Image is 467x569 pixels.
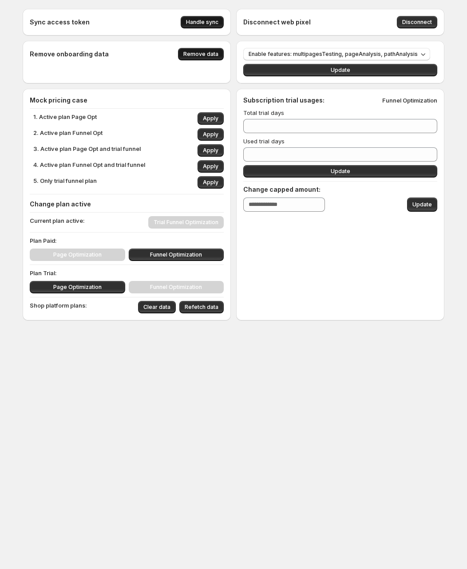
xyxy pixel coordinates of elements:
[203,179,218,186] span: Apply
[203,115,218,122] span: Apply
[143,304,170,311] span: Clear data
[33,176,97,189] p: 5. Only trial funnel plan
[30,281,125,293] button: Page Optimization
[30,269,224,277] p: Plan Trial:
[183,51,218,58] span: Remove data
[331,168,350,175] span: Update
[203,163,218,170] span: Apply
[407,198,437,212] button: Update
[30,50,109,59] h4: Remove onboarding data
[30,236,224,245] p: Plan Paid:
[402,19,432,26] span: Disconnect
[179,301,224,313] button: Refetch data
[181,16,224,28] button: Handle sync
[243,165,437,178] button: Update
[412,201,432,208] span: Update
[33,112,97,125] p: 1. Active plan Page Opt
[53,284,102,291] span: Page Optimization
[243,18,311,27] h4: Disconnect web pixel
[243,138,285,145] span: Used trial days
[397,16,437,28] button: Disconnect
[150,251,202,258] span: Funnel Optimization
[198,128,224,141] button: Apply
[138,301,176,313] button: Clear data
[198,112,224,125] button: Apply
[198,160,224,173] button: Apply
[186,19,218,26] span: Handle sync
[33,160,145,173] p: 4. Active plan Funnel Opt and trial funnel
[243,109,284,116] span: Total trial days
[30,216,85,229] p: Current plan active:
[203,147,218,154] span: Apply
[243,64,437,76] button: Update
[30,18,90,27] h4: Sync access token
[33,144,141,157] p: 3. Active plan Page Opt and trial funnel
[178,48,224,60] button: Remove data
[30,301,87,313] p: Shop platform plans:
[243,185,437,194] h4: Change capped amount:
[249,51,418,58] span: Enable features: multipagesTesting, pageAnalysis, pathAnalysis
[30,200,224,209] h4: Change plan active
[198,144,224,157] button: Apply
[203,131,218,138] span: Apply
[382,96,437,105] p: Funnel Optimization
[198,176,224,189] button: Apply
[129,249,224,261] button: Funnel Optimization
[185,304,218,311] span: Refetch data
[243,96,325,105] h4: Subscription trial usages:
[30,96,224,105] h4: Mock pricing case
[243,48,430,60] button: Enable features: multipagesTesting, pageAnalysis, pathAnalysis
[331,67,350,74] span: Update
[33,128,103,141] p: 2. Active plan Funnel Opt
